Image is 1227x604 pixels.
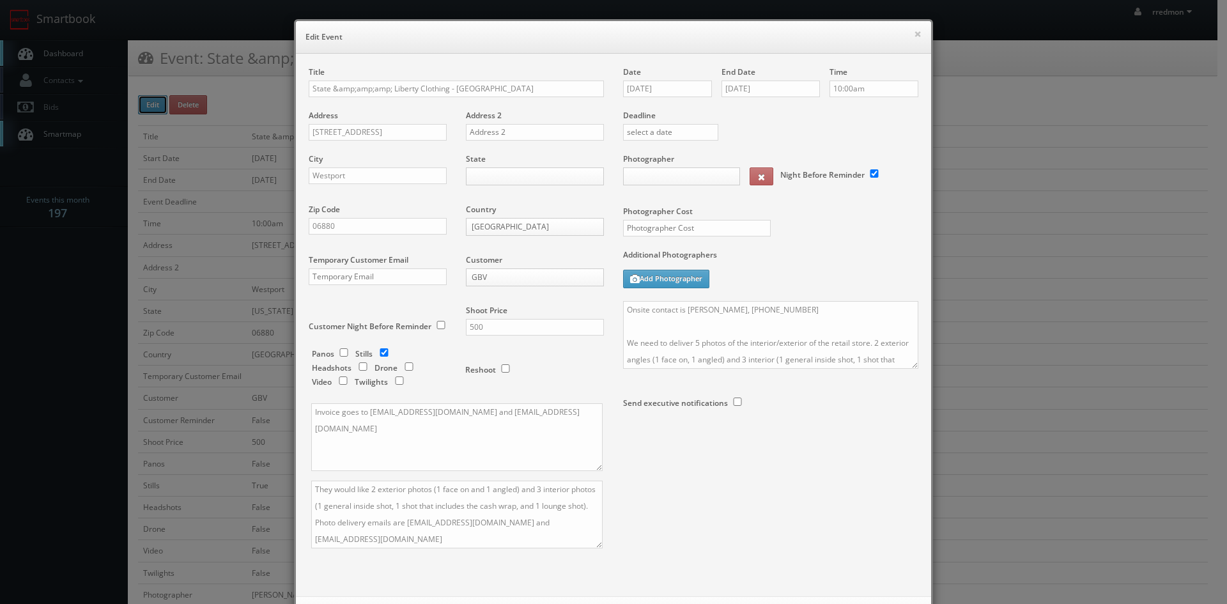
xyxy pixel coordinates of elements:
[309,110,338,121] label: Address
[613,110,928,121] label: Deadline
[914,29,922,38] button: ×
[309,167,447,184] input: City
[722,66,755,77] label: End Date
[309,153,323,164] label: City
[623,81,712,97] input: Select a date
[466,254,502,265] label: Customer
[466,110,502,121] label: Address 2
[472,219,587,235] span: [GEOGRAPHIC_DATA]
[305,31,922,43] h6: Edit Event
[623,249,918,267] label: Additional Photographers
[355,348,373,359] label: Stills
[466,268,604,286] a: GBV
[309,321,431,332] label: Customer Night Before Reminder
[466,204,496,215] label: Country
[355,376,388,387] label: Twilights
[466,218,604,236] a: [GEOGRAPHIC_DATA]
[466,153,486,164] label: State
[309,66,325,77] label: Title
[722,81,820,97] input: Select a date
[623,66,641,77] label: Date
[309,204,340,215] label: Zip Code
[623,270,709,288] button: Add Photographer
[374,362,397,373] label: Drone
[623,124,718,141] input: select a date
[466,319,604,336] input: Shoot Price
[623,220,771,236] input: Photographer Cost
[309,124,447,141] input: Address
[472,269,587,286] span: GBV
[780,169,865,180] label: Night Before Reminder
[312,376,332,387] label: Video
[309,81,604,97] input: Title
[623,398,728,408] label: Send executive notifications
[312,362,351,373] label: Headshots
[309,218,447,235] input: Zip Code
[309,268,447,285] input: Temporary Email
[311,481,603,548] textarea: They would like 2 exterior photos (1 face on and 1 angled) and 3 interior photos (1 general insid...
[465,364,496,375] label: Reshoot
[830,66,847,77] label: Time
[623,301,918,369] textarea: Onsite contact is [PERSON_NAME], [PHONE_NUMBER] We need to deliver 5 photos of the interior/exter...
[309,254,408,265] label: Temporary Customer Email
[312,348,334,359] label: Panos
[311,403,603,471] textarea: Invoice goes to [EMAIL_ADDRESS][DOMAIN_NAME] and [EMAIL_ADDRESS][DOMAIN_NAME]
[466,124,604,141] input: Address 2
[623,153,674,164] label: Photographer
[466,305,507,316] label: Shoot Price
[613,206,928,217] label: Photographer Cost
